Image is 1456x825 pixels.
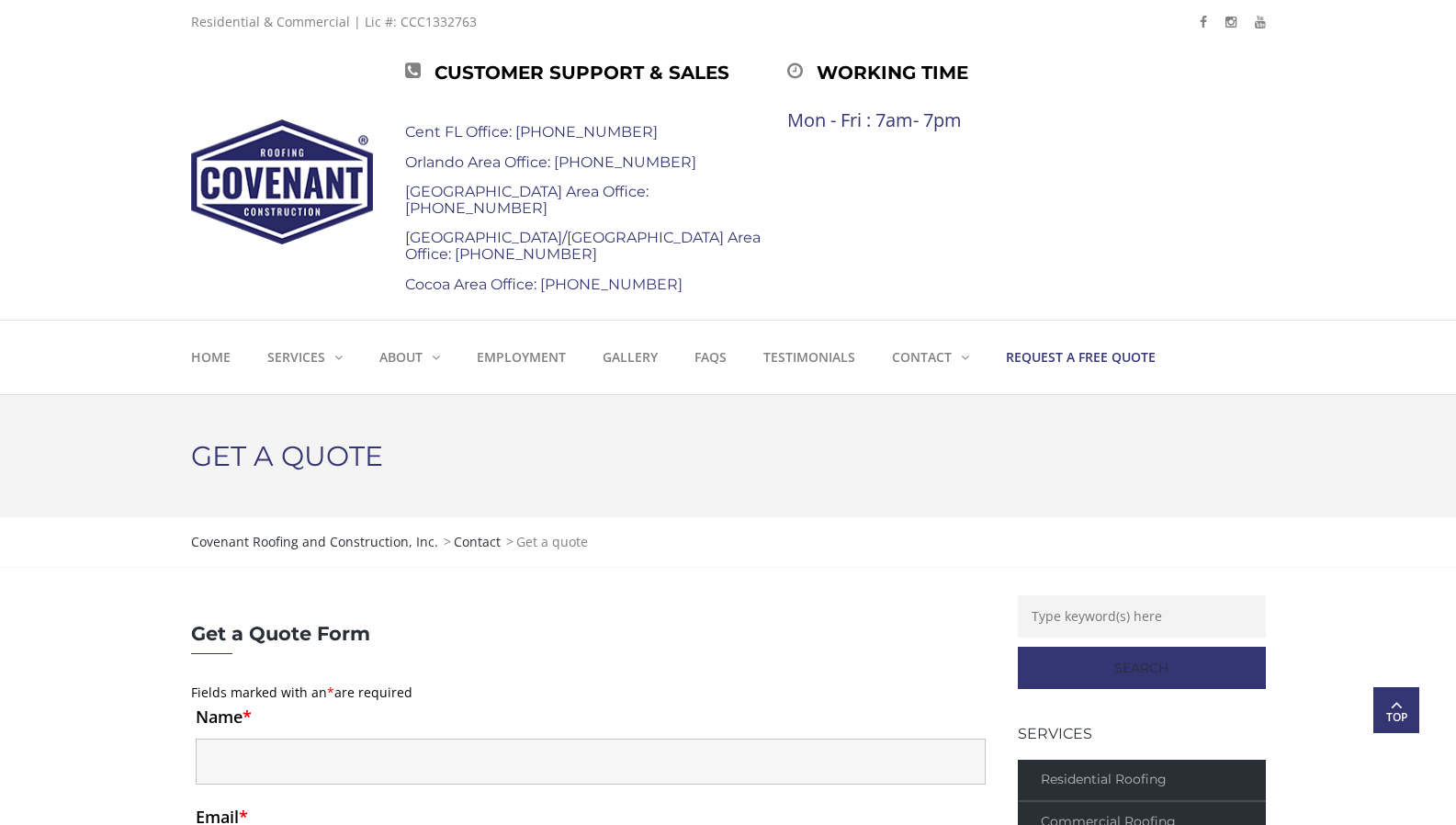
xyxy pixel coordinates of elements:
[1006,348,1156,366] strong: Request a Free Quote
[787,110,1168,130] div: Mon - Fri : 7am- 7pm
[745,321,874,394] a: Testimonials
[874,321,988,394] a: Contact
[454,533,501,550] span: Contact
[763,348,855,366] strong: Testimonials
[694,348,727,366] strong: FAQs
[405,153,696,171] a: Orlando Area Office: [PHONE_NUMBER]
[191,533,441,550] a: Covenant Roofing and Construction, Inc.
[249,321,361,394] a: Services
[1018,760,1266,802] a: Residential Roofing
[1373,708,1419,727] span: Top
[516,533,588,550] span: Get a quote
[191,119,373,244] img: Covenant Roofing and Construction, Inc.
[1018,726,1266,742] h2: SERVICES
[405,276,683,293] a: Cocoa Area Office: [PHONE_NUMBER]
[405,183,649,217] a: [GEOGRAPHIC_DATA] Area Office: [PHONE_NUMBER]
[191,348,231,366] strong: Home
[191,531,1266,553] div: > >
[191,533,438,550] span: Covenant Roofing and Construction, Inc.
[584,321,676,394] a: Gallery
[988,321,1174,394] a: Request a Free Quote
[1373,687,1419,733] a: Top
[191,623,990,644] h3: Get a Quote Form
[676,321,745,394] a: FAQs
[405,57,786,88] div: Customer Support & Sales
[191,321,249,394] a: Home
[477,348,566,366] strong: Employment
[892,348,952,366] strong: Contact
[361,321,458,394] a: About
[787,57,1168,88] div: Working time
[458,321,584,394] a: Employment
[405,123,658,141] a: Cent FL Office: [PHONE_NUMBER]
[191,423,1266,490] h1: Get a quote
[603,348,658,366] strong: Gallery
[405,229,761,263] a: [GEOGRAPHIC_DATA]/[GEOGRAPHIC_DATA] Area Office: [PHONE_NUMBER]
[454,533,503,550] a: Contact
[1018,595,1266,638] input: Type keyword(s) here
[191,682,990,704] div: Fields marked with an are required
[267,348,325,366] strong: Services
[196,707,252,726] label: Name
[1018,647,1266,689] input: Search
[379,348,423,366] strong: About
